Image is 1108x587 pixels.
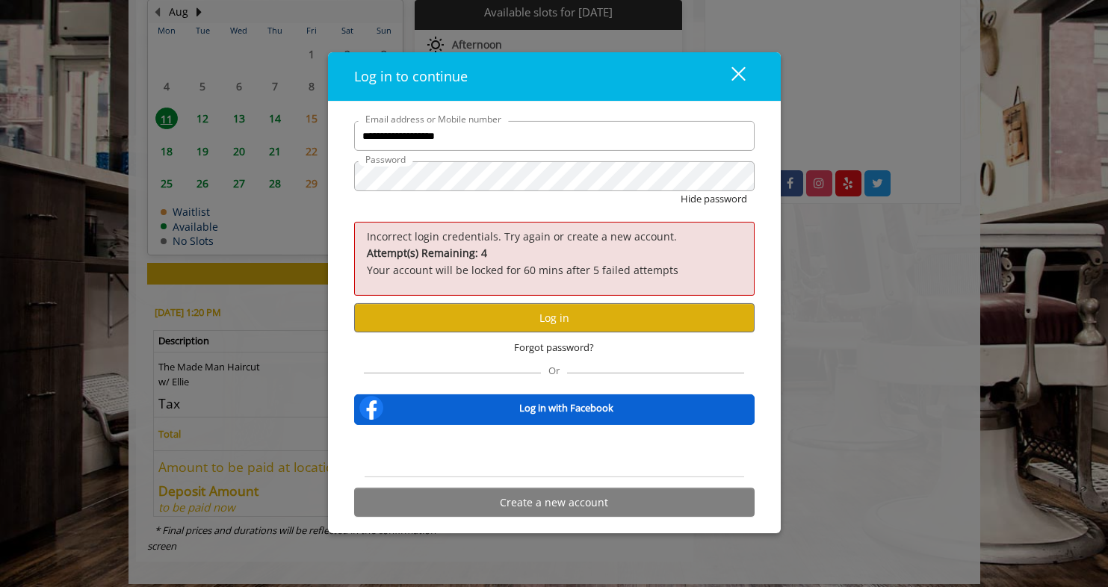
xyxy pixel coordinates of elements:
span: Forgot password? [514,340,594,355]
div: Sign in with Google. Opens in new tab [486,435,623,468]
label: Password [358,152,413,167]
button: Create a new account [354,488,755,517]
label: Email address or Mobile number [358,112,509,126]
iframe: Sign in with Google Button [478,435,631,468]
span: Or [541,364,567,377]
button: Log in [354,303,755,332]
b: Attempt(s) Remaining: 4 [367,246,487,260]
button: close dialog [704,61,755,92]
span: Log in to continue [354,67,468,85]
input: Email address or Mobile number [354,121,755,151]
input: Password [354,161,755,191]
img: facebook-logo [356,393,386,423]
button: Hide password [681,191,747,207]
b: Log in with Facebook [519,400,613,416]
span: Incorrect login credentials. Try again or create a new account. [367,229,677,243]
div: close dialog [714,66,744,88]
p: Your account will be locked for 60 mins after 5 failed attempts [367,245,742,279]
